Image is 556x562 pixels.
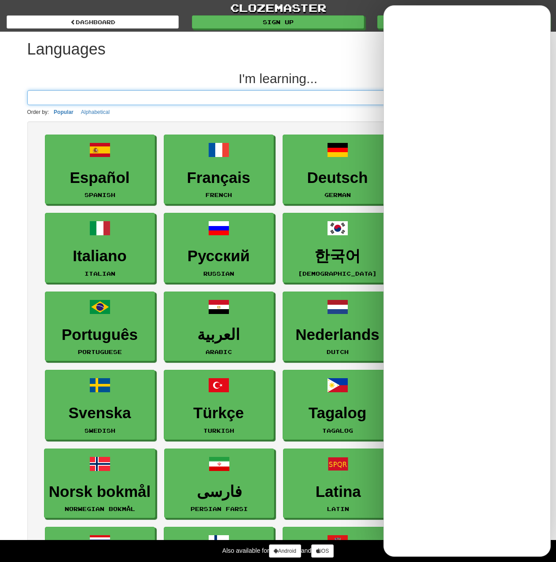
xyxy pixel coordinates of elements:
a: EspañolSpanish [45,135,155,204]
iframe: To enrich screen reader interactions, please activate Accessibility in Grammarly extension settings [383,5,551,557]
h3: Español [50,169,150,186]
h3: Русский [169,248,269,265]
small: Tagalog [322,427,353,434]
h3: Norsk bokmål [49,483,151,500]
small: Swedish [85,427,115,434]
a: Sign up [192,15,364,29]
h3: Português [50,326,150,343]
small: Spanish [85,192,115,198]
button: Alphabetical [78,107,112,117]
a: РусскийRussian [164,213,274,283]
h1: Languages [27,40,106,58]
a: PortuguêsPortuguese [45,292,155,361]
button: Popular [51,107,76,117]
a: ItalianoItalian [45,213,155,283]
small: Persian Farsi [191,506,248,512]
a: Norsk bokmålNorwegian Bokmål [44,449,155,518]
h3: فارسی [169,483,269,500]
h3: Français [169,169,269,186]
small: Turkish [203,427,234,434]
a: dashboard [7,15,179,29]
a: TürkçeTurkish [164,370,274,440]
h3: Türkçe [169,405,269,422]
h3: Italiano [50,248,150,265]
h3: العربية [169,326,269,343]
a: 한국어[DEMOGRAPHIC_DATA] [283,213,393,283]
small: Dutch [327,349,349,355]
h3: Nederlands [287,326,388,343]
small: Russian [203,270,234,277]
small: Order by: [27,109,49,115]
small: Portuguese [78,349,122,355]
h3: 한국어 [287,248,388,265]
small: Arabic [206,349,232,355]
a: DeutschGerman [283,135,393,204]
small: French [206,192,232,198]
small: [DEMOGRAPHIC_DATA] [298,270,377,277]
a: فارسیPersian Farsi [164,449,274,518]
small: Norwegian Bokmål [65,506,135,512]
small: German [324,192,351,198]
a: NederlandsDutch [283,292,393,361]
a: SvenskaSwedish [45,370,155,440]
a: LatinaLatin [283,449,393,518]
a: iOS [311,544,334,558]
h3: Svenska [50,405,150,422]
small: Italian [85,270,115,277]
small: Latin [327,506,349,512]
a: Login [377,15,549,29]
h3: Latina [288,483,388,500]
a: العربيةArabic [164,292,274,361]
h2: I'm learning... [27,71,529,86]
a: FrançaisFrench [164,135,274,204]
h3: Deutsch [287,169,388,186]
a: Android [269,544,301,558]
h3: Tagalog [287,405,388,422]
a: TagalogTagalog [283,370,393,440]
